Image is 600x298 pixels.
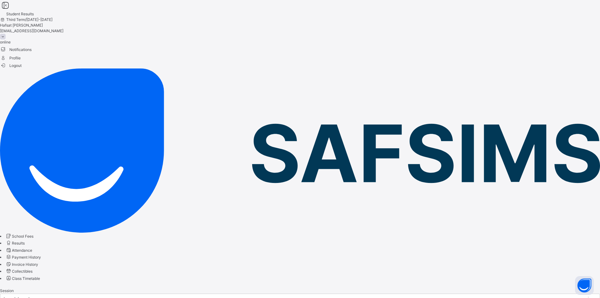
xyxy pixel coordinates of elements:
span: Attendance [12,248,32,253]
a: Attendance [5,248,32,253]
a: Class Timetable [5,276,40,281]
span: Student Results [6,12,34,16]
span: Collectibles [12,269,32,274]
a: Collectibles [5,269,32,274]
span: Payment History [12,255,41,260]
a: Results [5,241,25,245]
span: School Fees [12,234,33,239]
span: Invoice History [12,262,38,267]
span: Results [12,241,25,245]
span: Class Timetable [12,276,40,281]
a: School Fees [5,234,33,239]
button: Open asap [575,276,594,295]
a: Invoice History [5,262,38,267]
a: Payment History [5,255,41,260]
